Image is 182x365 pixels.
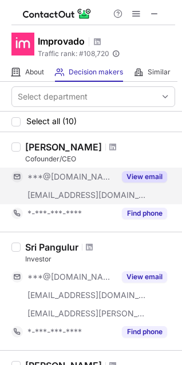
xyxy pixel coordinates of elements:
[26,117,77,126] span: Select all (10)
[18,91,88,102] div: Select department
[23,7,92,21] img: ContactOut v5.3.10
[38,34,85,48] h1: Improvado
[25,141,102,153] div: [PERSON_NAME]
[122,171,167,182] button: Reveal Button
[69,68,123,77] span: Decision makers
[148,68,171,77] span: Similar
[122,208,167,219] button: Reveal Button
[25,68,44,77] span: About
[25,254,175,264] div: Investor
[27,290,147,300] span: [EMAIL_ADDRESS][DOMAIN_NAME]
[25,154,175,164] div: Cofounder/CEO
[27,190,147,200] span: [EMAIL_ADDRESS][DOMAIN_NAME]
[11,33,34,55] img: dabecbe480d20dadcbc75358a3f8c6e7
[27,172,115,182] span: ***@[DOMAIN_NAME]
[122,271,167,283] button: Reveal Button
[27,308,147,319] span: [EMAIL_ADDRESS][PERSON_NAME][DOMAIN_NAME]
[25,241,78,253] div: Sri Pangulur
[122,326,167,338] button: Reveal Button
[38,50,109,58] span: Traffic rank: # 108,720
[27,272,115,282] span: ***@[DOMAIN_NAME]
